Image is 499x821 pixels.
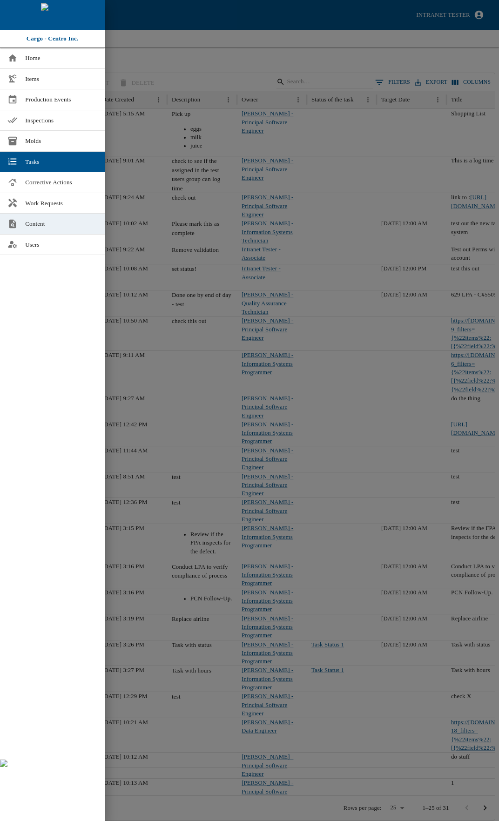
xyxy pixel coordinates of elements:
[25,199,97,208] span: Work Requests
[25,54,97,63] span: Home
[25,240,97,249] span: Users
[25,74,97,84] span: Items
[25,136,97,146] span: Molds
[27,34,79,43] p: Cargo - Centro Inc.
[25,95,97,104] span: Production Events
[25,157,97,167] span: Tasks
[25,178,97,187] span: Corrective Actions
[25,116,97,125] span: Inspections
[41,3,64,27] img: cargo logo
[25,219,97,229] span: Content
